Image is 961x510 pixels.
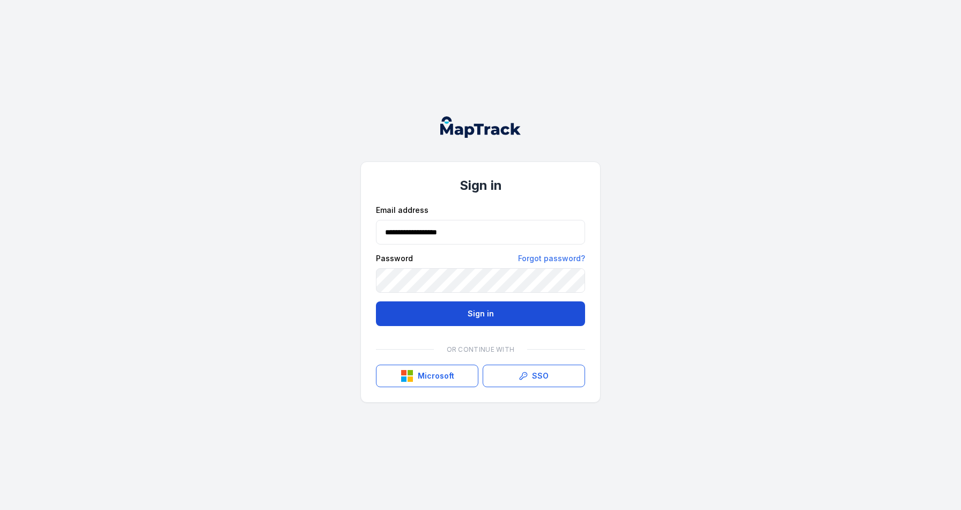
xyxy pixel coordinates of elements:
label: Password [376,253,413,264]
button: Sign in [376,301,585,326]
a: SSO [483,365,585,387]
label: Email address [376,205,428,216]
div: Or continue with [376,339,585,360]
button: Microsoft [376,365,478,387]
a: Forgot password? [518,253,585,264]
nav: Global [423,116,538,138]
h1: Sign in [376,177,585,194]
